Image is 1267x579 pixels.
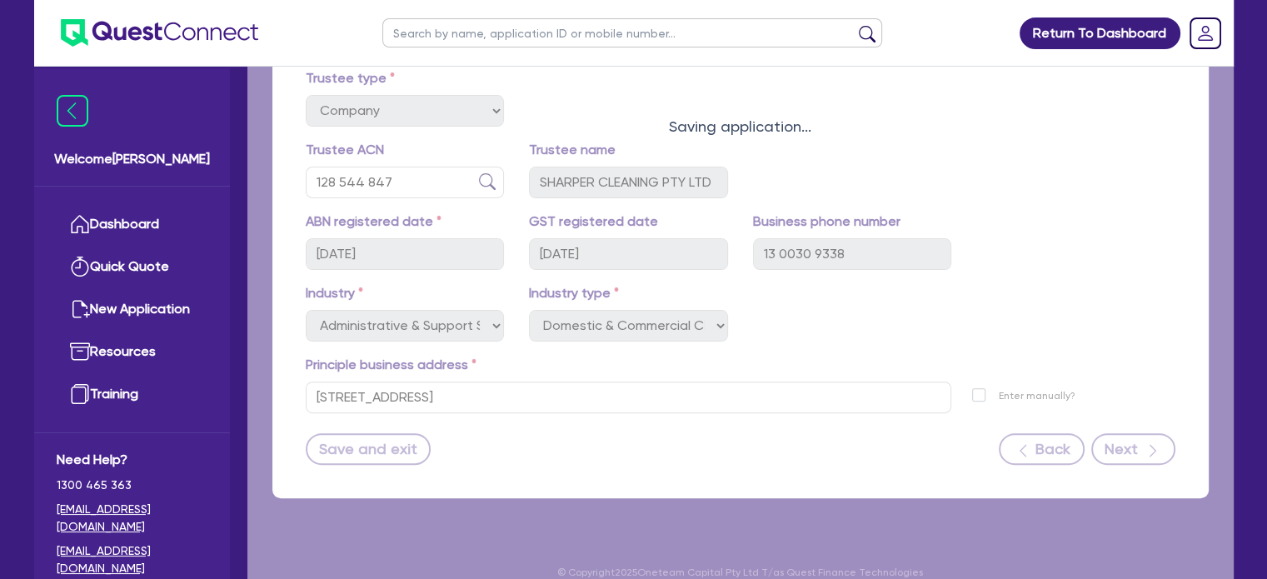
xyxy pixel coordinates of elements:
[57,477,207,494] span: 1300 465 363
[57,450,207,470] span: Need Help?
[70,299,90,319] img: new-application
[247,115,1234,137] div: Saving application...
[70,342,90,362] img: resources
[57,501,207,536] a: [EMAIL_ADDRESS][DOMAIN_NAME]
[57,288,207,331] a: New Application
[382,18,882,47] input: Search by name, application ID or mobile number...
[57,95,88,127] img: icon-menu-close
[57,542,207,577] a: [EMAIL_ADDRESS][DOMAIN_NAME]
[57,246,207,288] a: Quick Quote
[70,257,90,277] img: quick-quote
[1184,12,1227,55] a: Dropdown toggle
[57,373,207,416] a: Training
[54,149,210,169] span: Welcome [PERSON_NAME]
[57,203,207,246] a: Dashboard
[70,384,90,404] img: training
[61,19,258,47] img: quest-connect-logo-blue
[57,331,207,373] a: Resources
[1020,17,1180,49] a: Return To Dashboard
